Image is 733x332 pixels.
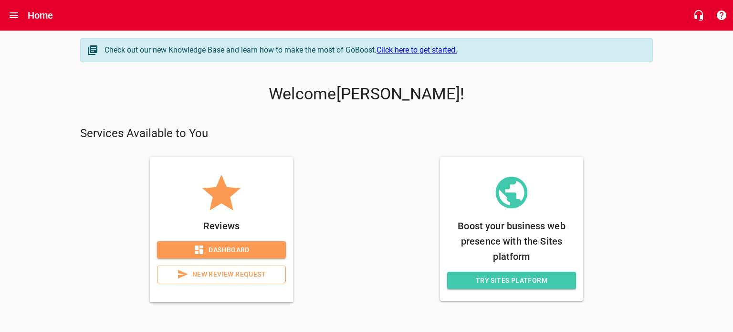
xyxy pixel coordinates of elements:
[447,272,576,289] a: Try Sites Platform
[157,241,286,259] a: Dashboard
[455,275,568,287] span: Try Sites Platform
[165,268,278,280] span: New Review Request
[165,244,278,256] span: Dashboard
[2,4,25,27] button: Open drawer
[377,45,457,54] a: Click here to get started.
[157,266,286,283] a: New Review Request
[28,8,53,23] h6: Home
[447,218,576,264] p: Boost your business web presence with the Sites platform
[80,126,653,141] p: Services Available to You
[105,44,643,56] div: Check out our new Knowledge Base and learn how to make the most of GoBoost.
[157,218,286,234] p: Reviews
[687,4,710,27] button: Live Chat
[710,4,733,27] button: Support Portal
[80,85,653,104] p: Welcome [PERSON_NAME] !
